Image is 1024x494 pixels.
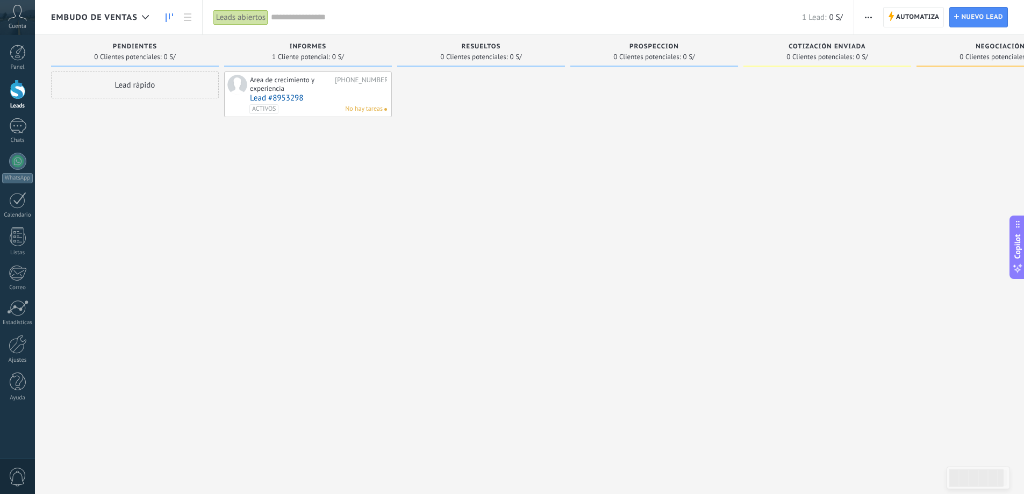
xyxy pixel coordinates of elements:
[230,43,386,52] div: INFORMES
[332,54,344,60] span: 0 S/
[384,108,387,111] span: No hay nada asignado
[51,12,138,23] span: Embudo de ventas
[2,249,33,256] div: Listas
[51,71,219,98] div: Lead rápido
[2,395,33,402] div: Ayuda
[250,76,332,92] div: Area de crecimiento y experiencia
[160,7,178,28] a: Leads
[56,43,213,52] div: PENDIENTES
[961,8,1003,27] span: Nuevo lead
[576,43,733,52] div: PROSPECCION
[2,173,33,183] div: WhatsApp
[802,12,826,23] span: 1 Lead:
[9,23,26,30] span: Cuenta
[113,43,157,51] span: PENDIENTES
[896,8,940,27] span: Automatiza
[883,7,944,27] a: Automatiza
[949,7,1008,27] a: Nuevo lead
[164,54,176,60] span: 0 S/
[403,43,560,52] div: RESUELTOS
[749,43,906,52] div: COTIZACIÓN ENVIADA
[213,10,268,25] div: Leads abiertos
[345,104,383,114] span: No hay tareas
[683,54,695,60] span: 0 S/
[2,284,33,291] div: Correo
[178,7,197,28] a: Lista
[861,7,876,27] button: Más
[786,54,854,60] span: 0 Clientes potenciales:
[462,43,501,51] span: RESUELTOS
[250,94,387,103] a: Lead #8953298
[2,137,33,144] div: Chats
[290,43,326,51] span: INFORMES
[2,64,33,71] div: Panel
[829,12,842,23] span: 0 S/
[249,104,278,114] span: ACTIVOS
[789,43,866,51] span: COTIZACIÓN ENVIADA
[613,54,681,60] span: 0 Clientes potenciales:
[2,103,33,110] div: Leads
[629,43,679,51] span: PROSPECCION
[2,357,33,364] div: Ajustes
[856,54,868,60] span: 0 S/
[272,54,330,60] span: 1 Cliente potencial:
[2,212,33,219] div: Calendario
[1012,234,1023,259] span: Copilot
[440,54,507,60] span: 0 Clientes potenciales:
[510,54,522,60] span: 0 S/
[94,54,161,60] span: 0 Clientes potenciales:
[335,76,387,92] div: [PHONE_NUMBER]
[2,319,33,326] div: Estadísticas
